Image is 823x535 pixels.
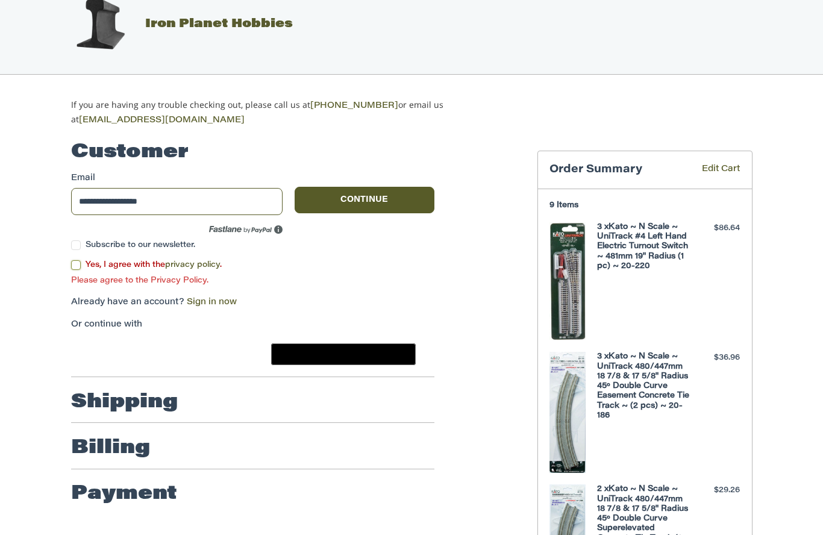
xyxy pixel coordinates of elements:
label: Email [71,172,283,185]
iframe: PayPal-paylater [169,343,260,365]
h3: 9 Items [549,201,740,210]
h2: Payment [71,482,177,506]
a: Edit Cart [684,163,740,177]
div: $36.96 [692,352,740,364]
span: Yes, I agree with the . [86,261,222,269]
a: privacy policy [165,261,220,269]
span: Subscribe to our newsletter. [86,241,195,249]
h3: Order Summary [549,163,684,177]
h2: Billing [71,436,150,460]
iframe: PayPal-paypal [67,343,157,365]
h2: Shipping [71,390,178,415]
a: Sign in now [187,298,237,307]
p: Already have an account? [71,296,434,309]
button: Continue [295,187,434,213]
h2: Customer [71,140,189,164]
h4: 3 x Kato ~ N Scale ~ UniTrack #4 Left Hand Electric Turnout Switch ~ 481mm 19" Radius (1 pc) ~ 20... [597,222,689,271]
div: $86.64 [692,222,740,234]
a: [EMAIL_ADDRESS][DOMAIN_NAME] [79,116,245,125]
button: Google Pay [271,343,416,365]
h4: 3 x Kato ~ N Scale ~ UniTrack 480/447mm 18 7/8 & 17 5/8" Radius 45º Double Curve Easement Concret... [597,352,689,421]
a: [PHONE_NUMBER] [310,102,398,110]
p: If you are having any trouble checking out, please call us at or email us at [71,98,481,127]
p: Or continue with [71,319,434,331]
div: $29.26 [692,484,740,496]
span: Iron Planet Hobbies [145,18,293,30]
a: Iron Planet Hobbies [58,18,293,30]
label: Please agree to the Privacy Policy. [71,276,434,286]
